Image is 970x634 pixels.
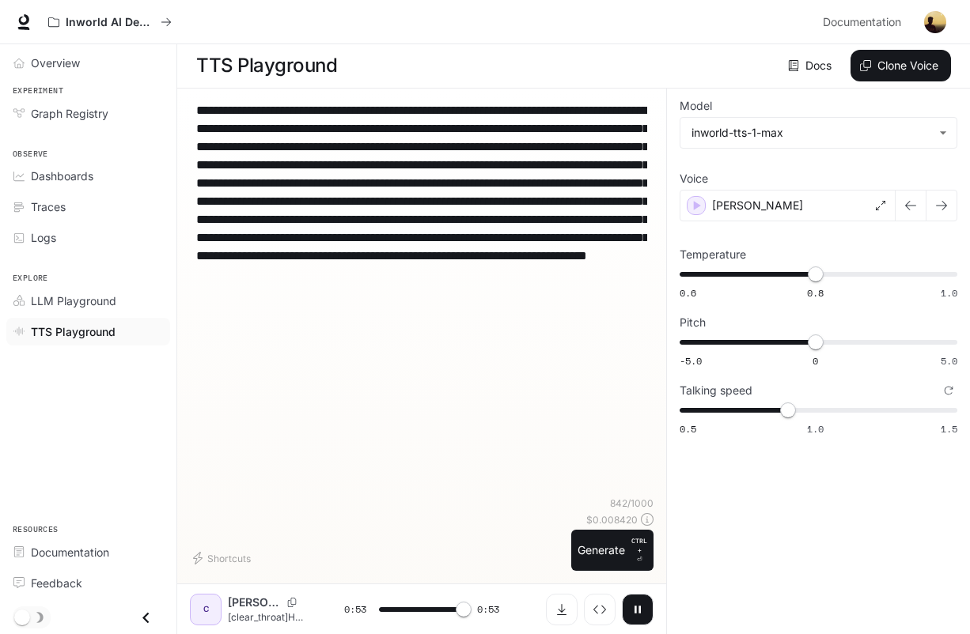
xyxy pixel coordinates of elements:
[31,198,66,215] span: Traces
[680,249,746,260] p: Temperature
[680,286,696,300] span: 0.6
[281,598,303,607] button: Copy Voice ID
[31,168,93,184] span: Dashboards
[940,382,957,399] button: Reset to default
[586,513,638,526] p: $ 0.008420
[6,287,170,315] a: LLM Playground
[228,594,281,610] p: [PERSON_NAME]
[477,602,499,617] span: 0:53
[712,198,803,213] p: [PERSON_NAME]
[6,224,170,251] a: Logs
[631,536,647,555] p: CTRL +
[680,385,752,396] p: Talking speed
[66,16,154,29] p: Inworld AI Demos
[41,6,179,38] button: All workspaces
[31,544,109,560] span: Documentation
[692,125,931,141] div: inworld-tts-1-max
[807,286,824,300] span: 0.8
[584,594,616,625] button: Inspect
[196,50,337,81] h1: TTS Playground
[680,173,708,184] p: Voice
[190,545,257,571] button: Shortcuts
[6,569,170,597] a: Feedback
[228,610,306,624] p: [clear_throat]Her downfall was swift and brutal. In [DATE], she and [PERSON_NAME] attempted to fl...
[6,318,170,345] a: TTS Playground
[813,354,818,368] span: 0
[31,105,108,122] span: Graph Registry
[851,50,951,81] button: Clone Voice
[6,162,170,190] a: Dashboards
[680,354,702,368] span: -5.0
[6,538,170,566] a: Documentation
[6,49,170,77] a: Overview
[6,100,170,127] a: Graph Registry
[610,496,654,510] p: 842 / 1000
[571,530,654,571] button: GenerateCTRL +⏎
[128,602,164,634] button: Close drawer
[680,422,696,436] span: 0.5
[941,422,957,436] span: 1.5
[14,608,30,625] span: Dark mode toggle
[31,323,116,340] span: TTS Playground
[817,6,913,38] a: Documentation
[807,422,824,436] span: 1.0
[680,100,712,111] p: Model
[31,55,80,71] span: Overview
[680,317,706,328] p: Pitch
[680,118,957,148] div: inworld-tts-1-max
[919,6,951,38] button: User avatar
[344,602,366,617] span: 0:53
[941,354,957,368] span: 5.0
[31,575,82,591] span: Feedback
[924,11,946,33] img: User avatar
[546,594,578,625] button: Download audio
[6,193,170,221] a: Traces
[823,13,901,32] span: Documentation
[193,597,218,622] div: C
[31,292,116,309] span: LLM Playground
[31,229,56,246] span: Logs
[941,286,957,300] span: 1.0
[631,536,647,564] p: ⏎
[785,50,838,81] a: Docs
